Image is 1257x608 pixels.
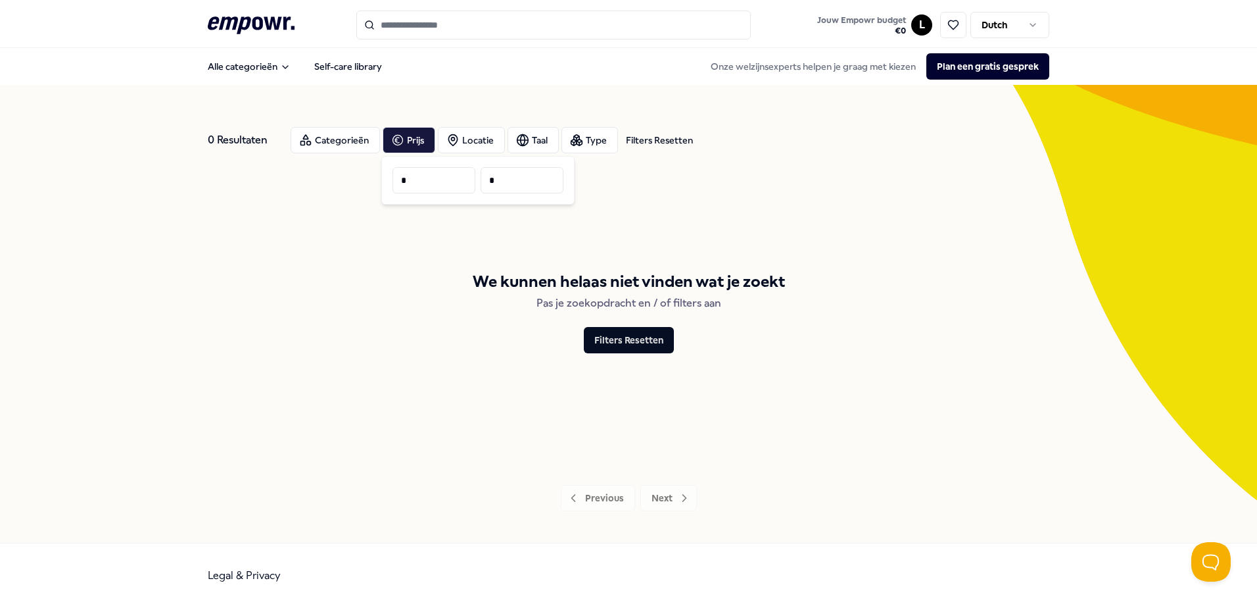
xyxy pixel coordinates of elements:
[508,127,559,153] button: Taal
[584,327,674,353] button: Filters Resetten
[812,11,911,39] a: Jouw Empowr budget€0
[926,53,1049,80] button: Plan een gratis gesprek
[561,127,618,153] button: Type
[536,295,721,312] div: Pas je zoekopdracht en / of filters aan
[356,11,751,39] input: Search for products, categories or subcategories
[383,127,435,153] button: Prijs
[817,26,906,36] span: € 0
[208,569,281,582] a: Legal & Privacy
[473,269,785,294] div: We kunnen helaas niet vinden wat je zoekt
[291,127,380,153] button: Categorieën
[815,13,909,39] button: Jouw Empowr budget€0
[911,14,932,36] button: L
[438,127,505,153] button: Locatie
[700,53,1049,80] div: Onze welzijnsexperts helpen je graag met kiezen
[197,53,392,80] nav: Main
[197,53,301,80] button: Alle categorieën
[817,15,906,26] span: Jouw Empowr budget
[1191,542,1231,582] iframe: Help Scout Beacon - Open
[208,127,280,153] div: 0 Resultaten
[304,53,392,80] a: Self-care library
[626,133,693,147] div: Filters Resetten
